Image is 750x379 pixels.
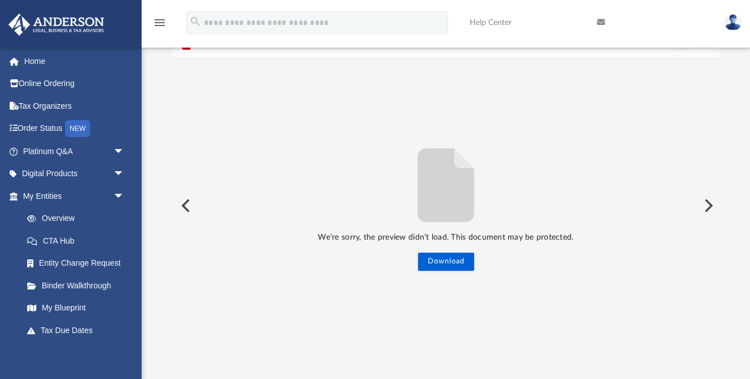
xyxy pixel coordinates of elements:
p: We’re sorry, the preview didn’t load. This document may be protected. [172,231,720,245]
div: NEW [65,120,90,137]
a: Tax Due Dates [16,319,142,342]
span: arrow_drop_down [113,140,136,163]
a: menu [153,22,167,29]
a: Online Ordering [8,73,142,95]
button: Next File [695,190,720,222]
span: arrow_drop_down [113,185,136,208]
i: menu [153,16,167,29]
div: Preview [172,29,720,352]
a: Platinum Q&Aarrow_drop_down [8,140,142,163]
button: Previous File [172,190,197,222]
img: Anderson Advisors Platinum Portal [5,14,108,36]
a: Order StatusNEW [8,117,142,140]
button: Download [418,253,474,271]
img: User Pic [725,14,742,31]
i: search [189,15,202,28]
a: My Blueprint [16,297,136,320]
a: Binder Walkthrough [16,274,142,297]
a: Tax Organizers [8,95,142,117]
a: My Entitiesarrow_drop_down [8,185,142,207]
a: Overview [16,207,142,230]
a: Digital Productsarrow_drop_down [8,163,142,185]
a: Home [8,50,142,73]
div: File preview [172,59,720,351]
a: CTA Hub [16,229,142,252]
span: arrow_drop_down [113,163,136,186]
a: Entity Change Request [16,252,142,275]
